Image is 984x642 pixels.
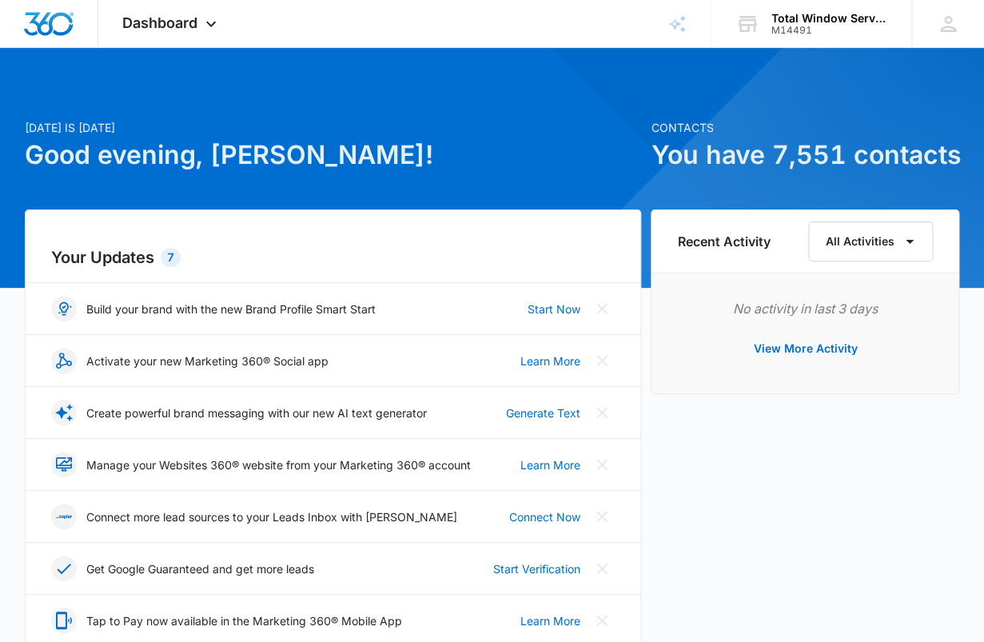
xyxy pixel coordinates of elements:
[86,353,329,369] p: Activate your new Marketing 360® Social app
[808,221,933,261] button: All Activities
[25,119,642,136] p: [DATE] is [DATE]
[677,299,933,318] p: No activity in last 3 days
[520,457,580,473] a: Learn More
[589,400,615,425] button: Close
[86,457,471,473] p: Manage your Websites 360® website from your Marketing 360® account
[589,348,615,373] button: Close
[508,508,580,525] a: Connect Now
[589,608,615,633] button: Close
[737,329,873,368] button: View More Activity
[520,353,580,369] a: Learn More
[505,405,580,421] a: Generate Text
[492,560,580,577] a: Start Verification
[589,452,615,477] button: Close
[86,612,402,629] p: Tap to Pay now available in the Marketing 360® Mobile App
[86,560,314,577] p: Get Google Guaranteed and get more leads
[527,301,580,317] a: Start Now
[771,25,888,36] div: account id
[651,136,959,174] h1: You have 7,551 contacts
[651,119,959,136] p: Contacts
[25,136,642,174] h1: Good evening, [PERSON_NAME]!
[86,508,457,525] p: Connect more lead sources to your Leads Inbox with [PERSON_NAME]
[161,248,181,267] div: 7
[589,556,615,581] button: Close
[771,12,888,25] div: account name
[677,232,770,251] h6: Recent Activity
[122,14,197,31] span: Dashboard
[51,245,615,269] h2: Your Updates
[86,405,427,421] p: Create powerful brand messaging with our new AI text generator
[589,504,615,529] button: Close
[86,301,376,317] p: Build your brand with the new Brand Profile Smart Start
[520,612,580,629] a: Learn More
[589,296,615,321] button: Close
